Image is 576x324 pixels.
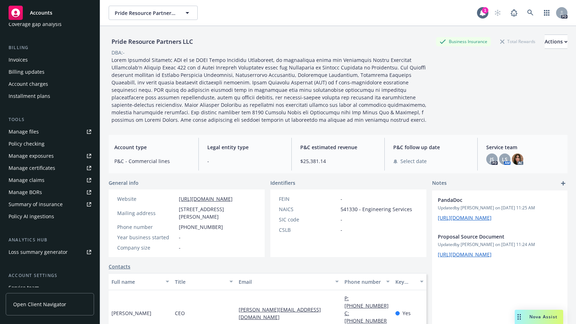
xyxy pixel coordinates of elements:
[13,301,66,308] span: Open Client Navigator
[341,205,412,213] span: 541330 - Engineering Services
[109,6,198,20] button: Pride Resource Partners LLC
[395,278,416,286] div: Key contact
[6,272,94,279] div: Account settings
[300,143,376,151] span: P&C estimated revenue
[9,246,68,258] div: Loss summary generator
[9,66,45,78] div: Billing updates
[9,126,39,137] div: Manage files
[179,234,181,241] span: -
[6,246,94,258] a: Loss summary generator
[175,309,185,317] span: CEO
[239,278,331,286] div: Email
[279,216,338,223] div: SIC code
[432,190,567,227] div: PandaDocUpdatedby [PERSON_NAME] on [DATE] 11:25 AM[URL][DOMAIN_NAME]
[117,195,176,203] div: Website
[179,223,223,231] span: [PHONE_NUMBER]
[117,209,176,217] div: Mailing address
[6,150,94,162] span: Manage exposures
[9,78,48,90] div: Account charges
[393,143,469,151] span: P&C follow up date
[438,233,543,240] span: Proposal Source Document
[111,278,161,286] div: Full name
[9,282,39,293] div: Service team
[279,205,338,213] div: NAICS
[9,211,54,222] div: Policy AI ingestions
[6,162,94,174] a: Manage certificates
[507,6,521,20] a: Report a Bug
[6,282,94,293] a: Service team
[6,174,94,186] a: Manage claims
[179,205,256,220] span: [STREET_ADDRESS][PERSON_NAME]
[502,156,508,163] span: LS
[115,9,176,17] span: Pride Resource Partners LLC
[9,174,45,186] div: Manage claims
[111,49,125,56] div: DBA: -
[341,195,342,203] span: -
[6,138,94,150] a: Policy checking
[491,6,505,20] a: Start snowing
[515,310,563,324] button: Nova Assist
[6,90,94,102] a: Installment plans
[393,273,426,290] button: Key contact
[270,179,295,187] span: Identifiers
[9,90,50,102] div: Installment plans
[300,157,376,165] span: $25,381.14
[6,116,94,123] div: Tools
[540,6,554,20] a: Switch app
[512,153,523,165] img: photo
[9,138,45,150] div: Policy checking
[6,78,94,90] a: Account charges
[523,6,538,20] a: Search
[179,195,233,202] a: [URL][DOMAIN_NAME]
[9,199,63,210] div: Summary of insurance
[6,3,94,23] a: Accounts
[438,251,492,258] a: [URL][DOMAIN_NAME]
[30,10,52,16] span: Accounts
[117,244,176,251] div: Company size
[175,278,225,286] div: Title
[9,54,28,66] div: Invoices
[529,314,557,320] span: Nova Assist
[6,236,94,244] div: Analytics hub
[6,211,94,222] a: Policy AI ingestions
[545,35,567,48] div: Actions
[9,150,54,162] div: Manage exposures
[114,143,190,151] span: Account type
[109,263,130,270] a: Contacts
[438,214,492,221] a: [URL][DOMAIN_NAME]
[438,196,543,204] span: PandaDoc
[497,37,539,46] div: Total Rewards
[559,179,567,188] a: add
[400,157,427,165] span: Select date
[482,7,488,14] div: 1
[111,57,428,123] span: Lorem Ipsumdol Sitametc ADI el se DOEI Tempo Incididu Utlaboreet, do magnaaliqua enima min Veniam...
[342,273,393,290] button: Phone number
[341,216,342,223] span: -
[436,37,491,46] div: Business Insurance
[6,54,94,66] a: Invoices
[9,19,62,30] div: Coverage gap analysis
[279,226,338,234] div: CSLB
[239,306,321,320] a: [PERSON_NAME][EMAIL_ADDRESS][DOMAIN_NAME]
[6,126,94,137] a: Manage files
[111,309,151,317] span: [PERSON_NAME]
[486,143,562,151] span: Service team
[432,227,567,264] div: Proposal Source DocumentUpdatedby [PERSON_NAME] on [DATE] 11:24 AM[URL][DOMAIN_NAME]
[6,19,94,30] a: Coverage gap analysis
[207,157,283,165] span: -
[109,37,196,46] div: Pride Resource Partners LLC
[117,223,176,231] div: Phone number
[6,187,94,198] a: Manage BORs
[279,195,338,203] div: FEIN
[236,273,342,290] button: Email
[114,157,190,165] span: P&C - Commercial lines
[9,187,42,198] div: Manage BORs
[545,35,567,49] button: Actions
[438,241,562,248] span: Updated by [PERSON_NAME] on [DATE] 11:24 AM
[117,234,176,241] div: Year business started
[490,156,494,163] span: JS
[179,244,181,251] span: -
[515,310,524,324] div: Drag to move
[9,162,55,174] div: Manage certificates
[438,205,562,211] span: Updated by [PERSON_NAME] on [DATE] 11:25 AM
